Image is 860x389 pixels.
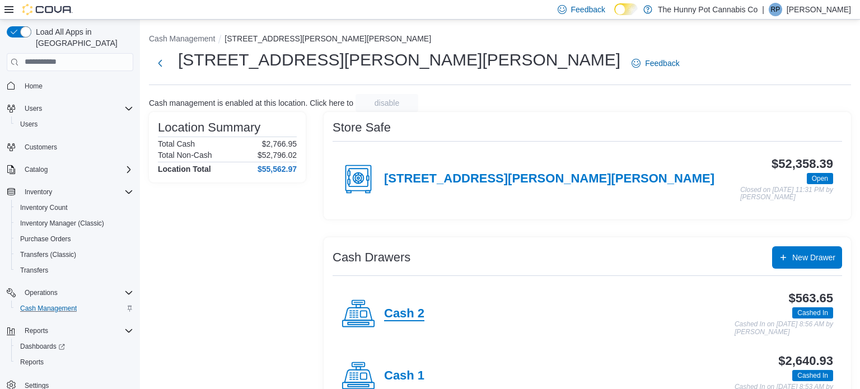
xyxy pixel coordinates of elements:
[384,307,424,321] h4: Cash 2
[11,247,138,263] button: Transfers (Classic)
[16,217,133,230] span: Inventory Manager (Classic)
[25,104,42,113] span: Users
[25,165,48,174] span: Catalog
[20,266,48,275] span: Transfers
[16,232,133,246] span: Purchase Orders
[149,99,353,107] p: Cash management is enabled at this location. Click here to
[797,308,828,318] span: Cashed In
[16,201,133,214] span: Inventory Count
[16,264,133,277] span: Transfers
[258,151,297,160] p: $52,796.02
[20,185,57,199] button: Inventory
[20,324,53,338] button: Reports
[384,172,714,186] h4: [STREET_ADDRESS][PERSON_NAME][PERSON_NAME]
[807,173,833,184] span: Open
[792,307,833,318] span: Cashed In
[158,151,212,160] h6: Total Non-Cash
[11,200,138,215] button: Inventory Count
[16,118,42,131] a: Users
[11,231,138,247] button: Purchase Orders
[178,49,620,71] h1: [STREET_ADDRESS][PERSON_NAME][PERSON_NAME]
[16,355,133,369] span: Reports
[2,162,138,177] button: Catalog
[20,163,52,176] button: Catalog
[356,94,418,112] button: disable
[225,34,431,43] button: [STREET_ADDRESS][PERSON_NAME][PERSON_NAME]
[20,358,44,367] span: Reports
[571,4,605,15] span: Feedback
[16,248,81,261] a: Transfers (Classic)
[20,203,68,212] span: Inventory Count
[762,3,764,16] p: |
[20,163,133,176] span: Catalog
[25,188,52,196] span: Inventory
[258,165,297,174] h4: $55,562.97
[20,342,65,351] span: Dashboards
[812,174,828,184] span: Open
[20,185,133,199] span: Inventory
[25,326,48,335] span: Reports
[11,354,138,370] button: Reports
[797,371,828,381] span: Cashed In
[11,339,138,354] a: Dashboards
[769,3,782,16] div: Roger Pease
[787,3,851,16] p: [PERSON_NAME]
[149,33,851,46] nav: An example of EuiBreadcrumbs
[158,165,211,174] h4: Location Total
[20,79,47,93] a: Home
[16,340,133,353] span: Dashboards
[20,140,62,154] a: Customers
[16,355,48,369] a: Reports
[16,248,133,261] span: Transfers (Classic)
[20,79,133,93] span: Home
[31,26,133,49] span: Load All Apps in [GEOGRAPHIC_DATA]
[20,304,77,313] span: Cash Management
[16,264,53,277] a: Transfers
[11,263,138,278] button: Transfers
[735,321,833,336] p: Cashed In on [DATE] 8:56 AM by [PERSON_NAME]
[20,286,133,299] span: Operations
[20,324,133,338] span: Reports
[333,251,410,264] h3: Cash Drawers
[11,116,138,132] button: Users
[262,139,297,148] p: $2,766.95
[645,58,679,69] span: Feedback
[20,235,71,243] span: Purchase Orders
[20,250,76,259] span: Transfers (Classic)
[20,219,104,228] span: Inventory Manager (Classic)
[2,323,138,339] button: Reports
[16,302,133,315] span: Cash Management
[20,286,62,299] button: Operations
[2,101,138,116] button: Users
[740,186,833,201] p: Closed on [DATE] 11:31 PM by [PERSON_NAME]
[20,140,133,154] span: Customers
[20,102,133,115] span: Users
[22,4,73,15] img: Cova
[771,3,780,16] span: RP
[778,354,833,368] h3: $2,640.93
[149,34,215,43] button: Cash Management
[792,370,833,381] span: Cashed In
[25,288,58,297] span: Operations
[772,157,833,171] h3: $52,358.39
[149,52,171,74] button: Next
[658,3,758,16] p: The Hunny Pot Cannabis Co
[16,201,72,214] a: Inventory Count
[25,143,57,152] span: Customers
[16,302,81,315] a: Cash Management
[158,121,260,134] h3: Location Summary
[2,285,138,301] button: Operations
[614,3,638,15] input: Dark Mode
[16,118,133,131] span: Users
[2,78,138,94] button: Home
[789,292,833,305] h3: $563.65
[25,82,43,91] span: Home
[772,246,842,269] button: New Drawer
[20,120,38,129] span: Users
[375,97,399,109] span: disable
[11,301,138,316] button: Cash Management
[16,217,109,230] a: Inventory Manager (Classic)
[158,139,195,148] h6: Total Cash
[627,52,684,74] a: Feedback
[333,121,391,134] h3: Store Safe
